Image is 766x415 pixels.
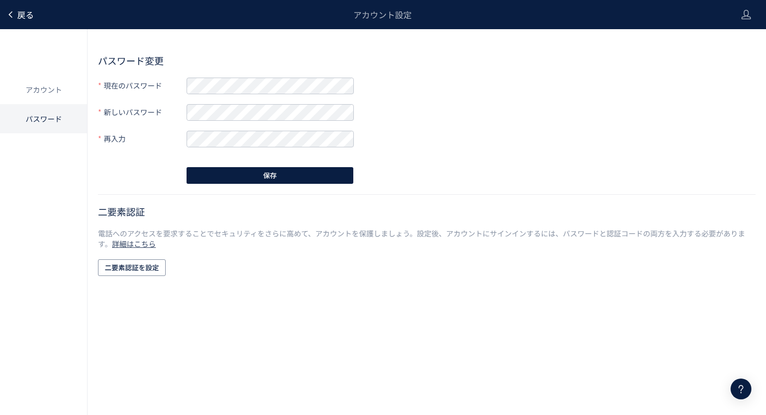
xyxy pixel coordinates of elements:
button: 二要素認証を設定 [98,259,166,276]
span: 保存 [263,167,277,184]
span: 戻る [17,8,34,21]
h2: 二要素認証 [98,205,756,218]
p: 電話へのアクセスを要求することでセキュリティをさらに高めて、アカウントを保護しましょう。設定後、アカウントにサインインするには、パスワードと認証コードの両方を入力する必要があります。 [98,228,756,249]
h2: パスワード変更 [98,54,756,67]
span: 二要素認証を設定 [105,259,159,276]
label: 現在のパスワード [98,77,187,94]
button: 保存 [187,167,353,184]
label: 再入力 [98,130,187,147]
a: 詳細はこちら [112,238,156,249]
label: 新しいパスワード [98,104,187,121]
